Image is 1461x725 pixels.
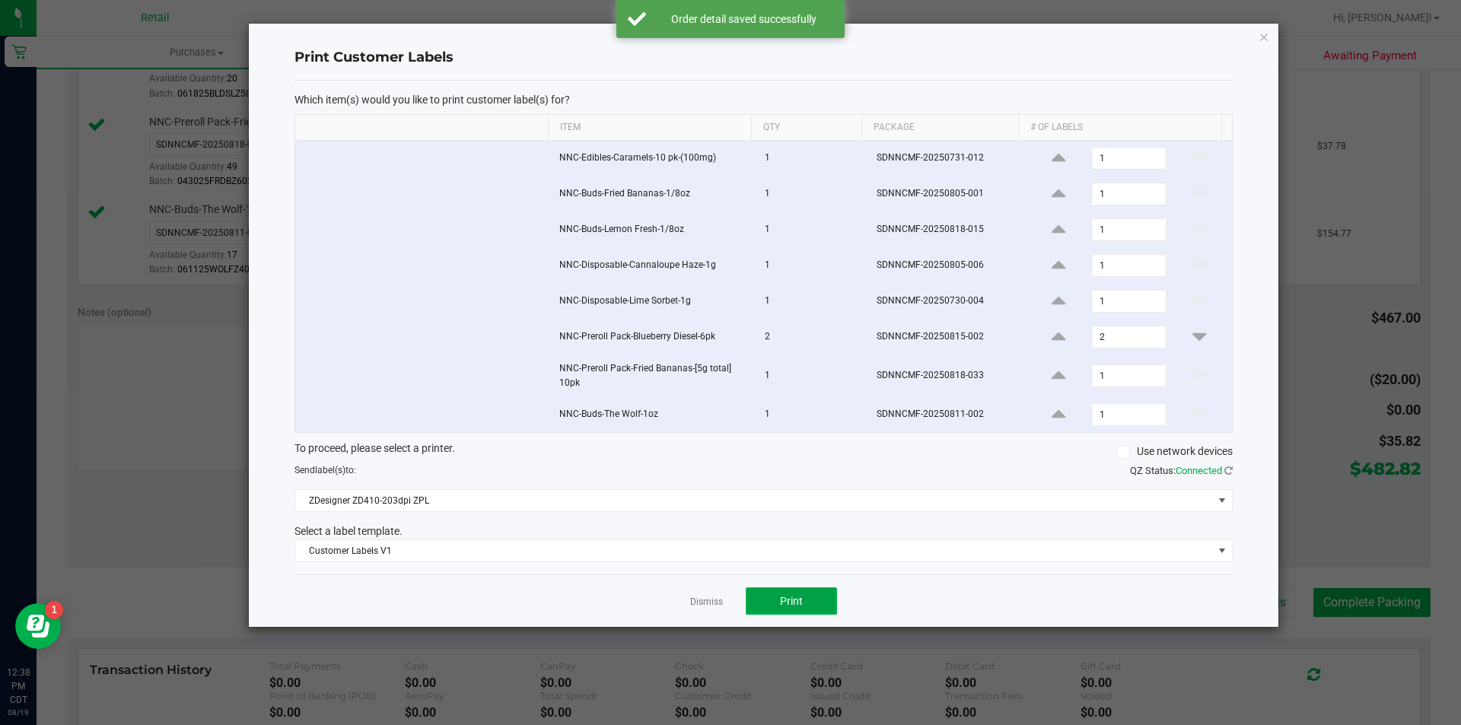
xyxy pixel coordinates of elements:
[867,355,1027,397] td: SDNNCMF-20250818-033
[294,465,356,475] span: Send to:
[550,176,756,212] td: NNC-Buds-Fried Bananas-1/8oz
[867,397,1027,432] td: SDNNCMF-20250811-002
[1116,444,1233,459] label: Use network devices
[15,603,61,649] iframe: Resource center
[861,115,1018,141] th: Package
[283,440,1244,463] div: To proceed, please select a printer.
[294,48,1233,68] h4: Print Customer Labels
[756,284,867,320] td: 1
[756,212,867,248] td: 1
[1018,115,1221,141] th: # of labels
[756,176,867,212] td: 1
[550,141,756,176] td: NNC-Edibles-Caramels-10 pk-(100mg)
[867,284,1027,320] td: SDNNCMF-20250730-004
[756,355,867,397] td: 1
[1130,465,1233,476] span: QZ Status:
[550,212,756,248] td: NNC-Buds-Lemon Fresh-1/8oz
[690,596,723,609] a: Dismiss
[315,465,345,475] span: label(s)
[550,248,756,284] td: NNC-Disposable-Cannaloupe Haze-1g
[867,141,1027,176] td: SDNNCMF-20250731-012
[867,176,1027,212] td: SDNNCMF-20250805-001
[294,93,1233,107] p: Which item(s) would you like to print customer label(s) for?
[550,397,756,432] td: NNC-Buds-The Wolf-1oz
[550,284,756,320] td: NNC-Disposable-Lime Sorbet-1g
[746,587,837,615] button: Print
[780,595,803,607] span: Print
[751,115,861,141] th: Qty
[756,397,867,432] td: 1
[1176,465,1222,476] span: Connected
[756,141,867,176] td: 1
[867,320,1027,355] td: SDNNCMF-20250815-002
[867,212,1027,248] td: SDNNCMF-20250818-015
[283,523,1244,539] div: Select a label template.
[756,248,867,284] td: 1
[295,540,1213,561] span: Customer Labels V1
[45,601,63,619] iframe: Resource center unread badge
[867,248,1027,284] td: SDNNCMF-20250805-006
[295,490,1213,511] span: ZDesigner ZD410-203dpi ZPL
[654,11,833,27] div: Order detail saved successfully
[548,115,751,141] th: Item
[550,355,756,397] td: NNC-Preroll Pack-Fried Bananas-[5g total] 10pk
[550,320,756,355] td: NNC-Preroll Pack-Blueberry Diesel-6pk
[756,320,867,355] td: 2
